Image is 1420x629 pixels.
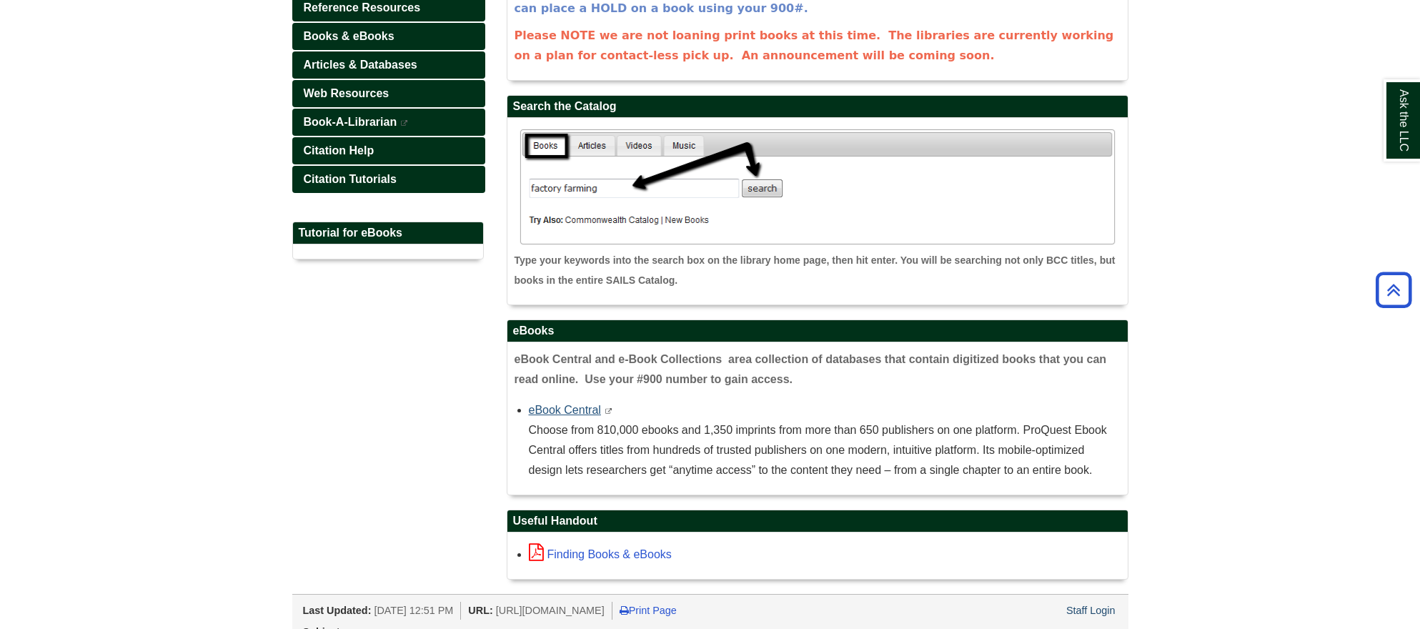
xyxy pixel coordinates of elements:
span: Reference Resources [304,1,421,14]
h2: Tutorial for eBooks [293,222,483,244]
span: Web Resources [304,87,389,99]
strong: Please NOTE we are not loaning print books at this time. The libraries are currently working on a... [515,29,1114,62]
h2: Search the Catalog [507,96,1128,118]
h2: Useful Handout [507,510,1128,533]
span: Citation Tutorials [304,173,397,185]
span: [URL][DOMAIN_NAME] [496,605,605,616]
span: [DATE] 12:51 PM [374,605,453,616]
a: Web Resources [292,80,485,107]
a: Books & eBooks [292,23,485,50]
a: Back to Top [1371,280,1416,299]
a: Articles & Databases [292,51,485,79]
div: Choose from 810,000 ebooks and 1,350 imprints from more than 650 publishers on one platform. ProQ... [529,420,1121,480]
a: eBook Central [529,404,601,416]
a: Book-A-Librarian [292,109,485,136]
a: Print Page [620,605,677,616]
span: Type your keywords into the search box on the library home page, then hit enter. You will be sear... [515,181,1121,286]
span: Book-A-Librarian [304,116,397,128]
span: Citation Help [304,144,374,157]
i: This link opens in a new window [604,408,612,415]
span: Articles & Databases [304,59,417,71]
a: Staff Login [1066,605,1116,616]
strong: a collection of databases that contain digitized books that you can read online. Use your #900 nu... [515,353,1107,385]
i: Print Page [620,605,629,615]
a: Finding Books & eBooks [529,548,672,560]
span: Last Updated: [303,605,372,616]
strong: eBook Central and e-Book Collections are [515,353,746,365]
i: This link opens in a new window [400,120,409,127]
span: URL: [468,605,492,616]
a: Citation Tutorials [292,166,485,193]
h2: eBooks [507,320,1128,342]
span: Books & eBooks [304,30,394,42]
a: Citation Help [292,137,485,164]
